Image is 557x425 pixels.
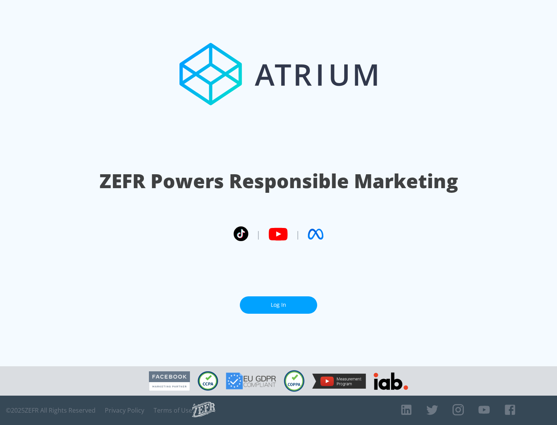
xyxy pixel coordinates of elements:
h1: ZEFR Powers Responsible Marketing [99,168,458,194]
img: CCPA Compliant [198,371,218,391]
span: | [296,228,300,240]
img: COPPA Compliant [284,370,304,392]
a: Log In [240,296,317,314]
img: GDPR Compliant [226,372,276,389]
span: | [256,228,261,240]
a: Privacy Policy [105,406,144,414]
a: Terms of Use [154,406,192,414]
span: © 2025 ZEFR All Rights Reserved [6,406,96,414]
img: Facebook Marketing Partner [149,371,190,391]
img: IAB [374,372,408,390]
img: YouTube Measurement Program [312,374,366,389]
